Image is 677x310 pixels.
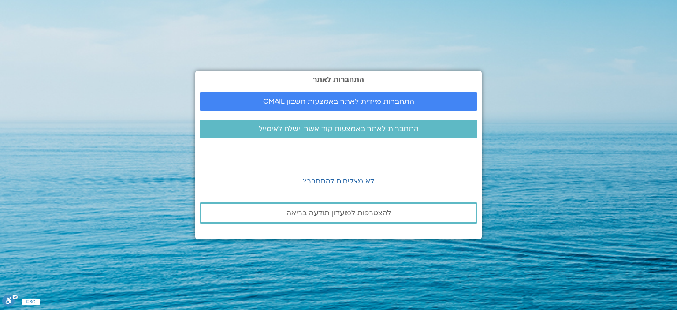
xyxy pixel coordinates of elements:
[303,176,374,186] a: לא מצליחים להתחבר?
[200,92,477,111] a: התחברות מיידית לאתר באמצעות חשבון GMAIL
[200,202,477,224] a: להצטרפות למועדון תודעה בריאה
[200,120,477,138] a: התחברות לאתר באמצעות קוד אשר יישלח לאימייל
[200,75,477,83] h2: התחברות לאתר
[263,97,414,105] span: התחברות מיידית לאתר באמצעות חשבון GMAIL
[286,209,391,217] span: להצטרפות למועדון תודעה בריאה
[259,125,419,133] span: התחברות לאתר באמצעות קוד אשר יישלח לאימייל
